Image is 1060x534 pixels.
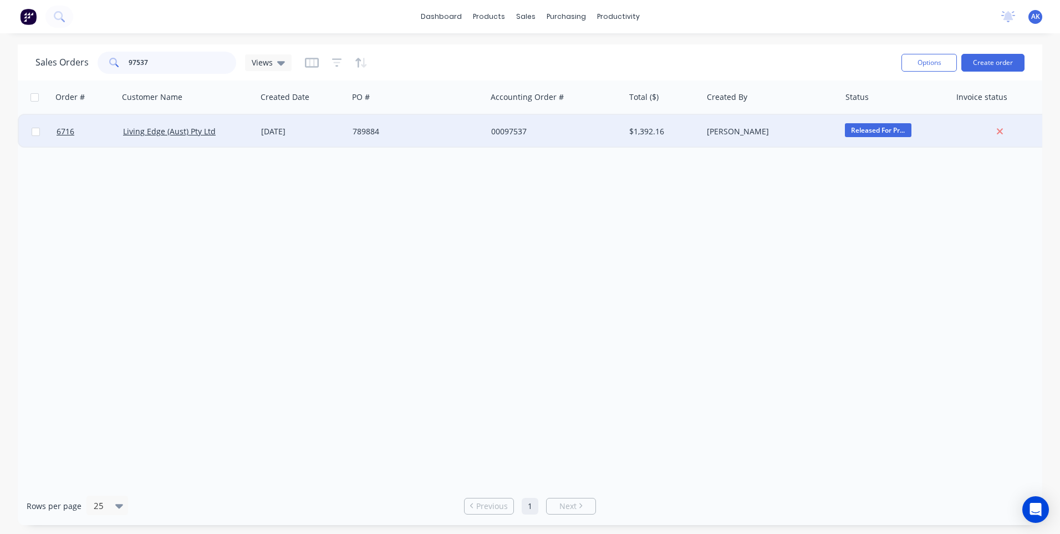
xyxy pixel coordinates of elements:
[541,8,592,25] div: purchasing
[465,501,513,512] a: Previous page
[467,8,511,25] div: products
[1022,496,1049,523] div: Open Intercom Messenger
[592,8,645,25] div: productivity
[629,92,659,103] div: Total ($)
[1031,12,1040,22] span: AK
[122,92,182,103] div: Customer Name
[707,126,830,137] div: [PERSON_NAME]
[901,54,957,72] button: Options
[129,52,237,74] input: Search...
[57,115,123,148] a: 6716
[20,8,37,25] img: Factory
[522,498,538,515] a: Page 1 is your current page
[252,57,273,68] span: Views
[547,501,595,512] a: Next page
[415,8,467,25] a: dashboard
[55,92,85,103] div: Order #
[956,92,1007,103] div: Invoice status
[352,92,370,103] div: PO #
[123,126,216,137] a: Living Edge (Aust) Pty Ltd
[57,126,74,137] span: 6716
[707,92,747,103] div: Created By
[261,92,309,103] div: Created Date
[35,57,89,68] h1: Sales Orders
[353,126,476,137] div: 789884
[491,126,614,137] div: 00097537
[845,92,869,103] div: Status
[491,92,564,103] div: Accounting Order #
[559,501,577,512] span: Next
[845,123,911,137] span: Released For Pr...
[511,8,541,25] div: sales
[629,126,694,137] div: $1,392.16
[261,126,344,137] div: [DATE]
[476,501,508,512] span: Previous
[460,498,600,515] ul: Pagination
[961,54,1025,72] button: Create order
[27,501,81,512] span: Rows per page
